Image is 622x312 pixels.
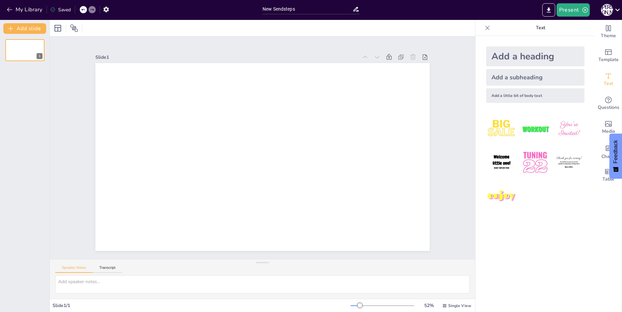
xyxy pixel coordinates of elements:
span: Charts [601,153,615,160]
img: 6.jpeg [554,147,584,178]
span: Position [70,24,78,32]
div: Get real-time input from your audience [595,92,622,116]
button: Speaker Notes [55,266,93,273]
div: Add ready made slides [595,44,622,68]
button: My Library [5,4,45,15]
div: 1 [5,39,45,61]
button: Feedback - Show survey [609,133,622,179]
button: К [PERSON_NAME] [601,3,613,17]
div: Add charts and graphs [595,139,622,163]
input: Insert title [262,4,353,14]
span: Theme [601,32,616,39]
img: 7.jpeg [486,181,517,212]
div: Add images, graphics, shapes or video [595,116,622,139]
img: 2.jpeg [520,114,551,144]
div: Add a heading [486,46,584,66]
div: К [PERSON_NAME] [601,4,613,16]
div: Saved [50,7,71,13]
div: Slide 1 / 1 [52,302,351,309]
img: 5.jpeg [520,147,551,178]
span: Text [604,80,613,87]
button: Transcript [93,266,122,273]
span: Table [602,176,614,183]
button: Export to PowerPoint [542,3,555,17]
span: Single View [448,303,471,308]
img: 1.jpeg [486,114,517,144]
div: 1 [37,53,43,59]
p: Text [493,20,588,36]
img: 3.jpeg [554,114,584,144]
img: 4.jpeg [486,147,517,178]
div: Add a little bit of body text [486,88,584,103]
span: Media [602,128,615,135]
div: 52 % [421,302,437,309]
div: Layout [52,23,63,34]
span: Feedback [613,140,619,163]
div: Add a subheading [486,69,584,86]
div: Add a table [595,163,622,187]
div: Slide 1 [95,54,358,60]
span: Questions [598,104,619,111]
div: Add text boxes [595,68,622,92]
div: Change the overall theme [595,20,622,44]
span: Template [598,56,619,63]
button: Add slide [3,23,46,34]
button: Present [557,3,590,17]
